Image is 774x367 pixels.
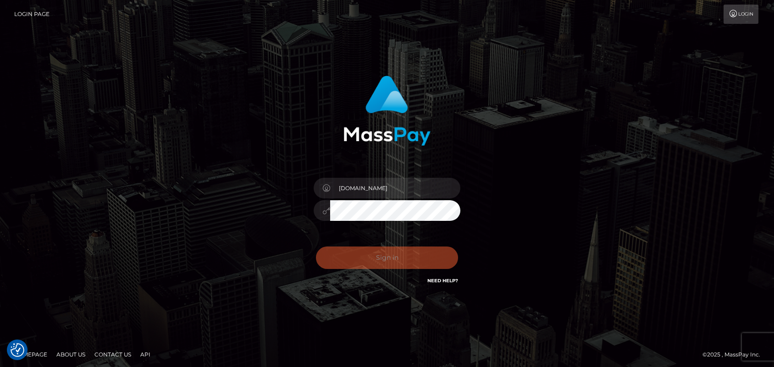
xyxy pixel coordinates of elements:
input: Username... [330,178,460,198]
img: MassPay Login [343,76,431,146]
a: Login [724,5,758,24]
a: Login Page [14,5,50,24]
a: Need Help? [427,278,458,284]
a: Homepage [10,347,51,362]
img: Revisit consent button [11,343,24,357]
button: Consent Preferences [11,343,24,357]
div: © 2025 , MassPay Inc. [702,350,767,360]
a: About Us [53,347,89,362]
a: API [137,347,154,362]
a: Contact Us [91,347,135,362]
